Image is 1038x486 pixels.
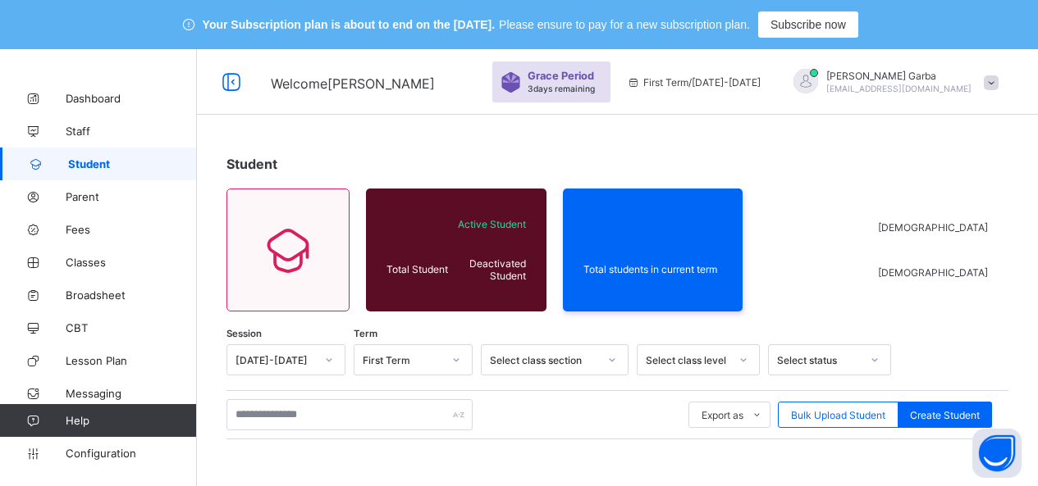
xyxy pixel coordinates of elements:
span: CBT [66,321,197,334]
span: Student [68,157,197,170]
span: Classes [66,256,197,269]
div: [DATE]-[DATE] [235,354,315,366]
span: [PERSON_NAME] Garba [826,70,972,82]
span: Term [354,328,377,339]
span: Active Student [456,218,526,230]
div: Select class level [646,354,729,366]
span: [DEMOGRAPHIC_DATA] [878,266,988,279]
span: Please ensure to pay for a new subscription plan. [499,18,750,31]
button: Open asap [972,429,1022,478]
span: Create Student [910,409,980,421]
span: [DEMOGRAPHIC_DATA] [878,221,988,234]
span: Broadsheet [66,288,197,302]
span: [EMAIL_ADDRESS][DOMAIN_NAME] [826,84,972,93]
span: Bulk Upload Student [791,409,885,421]
span: Fees [66,223,197,236]
span: session/term information [627,76,761,89]
div: Total Student [382,259,452,279]
div: First Term [363,354,442,366]
div: Abubakar Garba [777,69,1007,96]
span: Student [226,156,277,172]
span: Subscribe now [770,18,846,31]
div: Select status [777,354,861,366]
img: sticker-purple.71386a28dfed39d6af7621340158ba97.svg [501,72,521,93]
span: Staff [66,125,197,138]
span: 3 days remaining [528,84,595,93]
span: Parent [66,190,197,203]
span: Welcome [PERSON_NAME] [271,75,435,92]
span: Session [226,328,262,339]
span: Your Subscription plan is about to end on the [DATE]. [203,18,495,31]
span: Grace Period [528,70,594,82]
span: Lesson Plan [66,354,197,367]
span: Configuration [66,447,196,460]
span: Dashboard [66,92,197,105]
span: Messaging [66,387,197,400]
span: Help [66,414,196,427]
span: Export as [702,409,743,421]
span: Deactivated Student [456,257,526,282]
span: Total students in current term [583,263,723,275]
div: Select class section [490,354,598,366]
